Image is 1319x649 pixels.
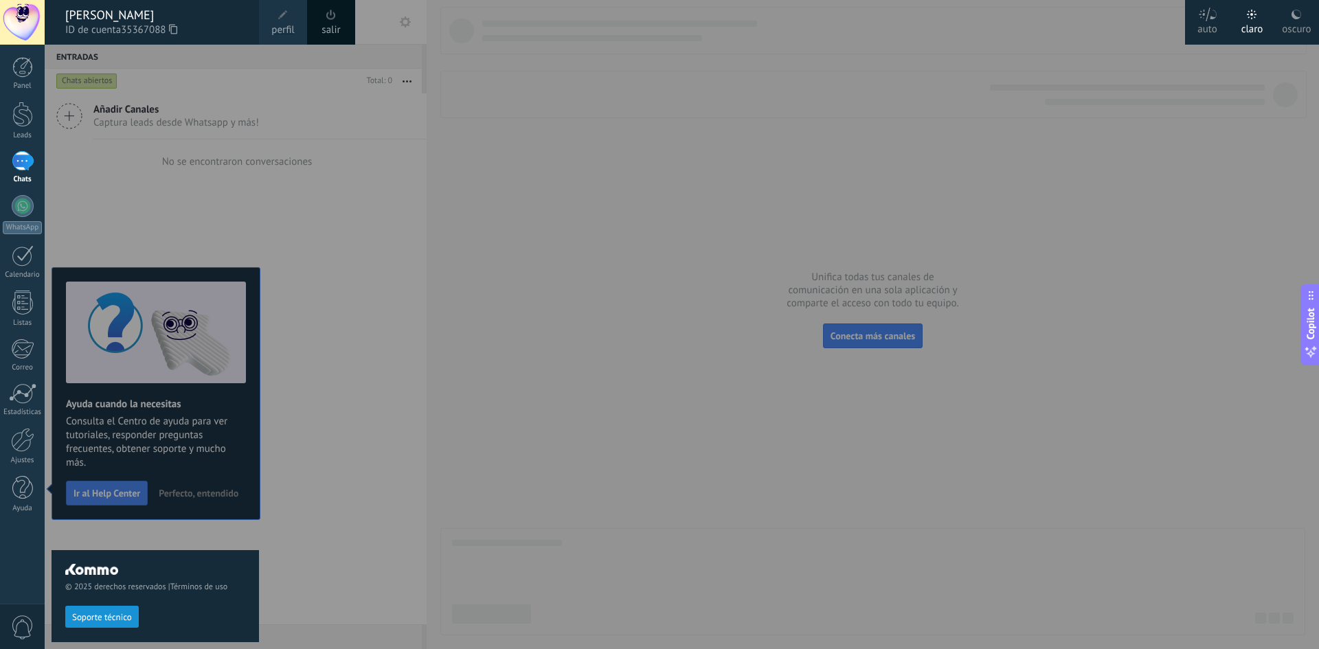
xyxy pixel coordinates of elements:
[65,8,245,23] div: [PERSON_NAME]
[322,23,340,38] a: salir
[3,271,43,280] div: Calendario
[121,23,177,38] span: 35367088
[3,408,43,417] div: Estadísticas
[65,611,139,622] a: Soporte técnico
[3,131,43,140] div: Leads
[65,606,139,628] button: Soporte técnico
[271,23,294,38] span: perfil
[65,582,245,592] span: © 2025 derechos reservados |
[3,456,43,465] div: Ajustes
[1282,9,1311,45] div: oscuro
[3,363,43,372] div: Correo
[3,175,43,184] div: Chats
[3,319,43,328] div: Listas
[3,82,43,91] div: Panel
[1304,308,1318,339] span: Copilot
[1197,9,1217,45] div: auto
[3,221,42,234] div: WhatsApp
[1241,9,1263,45] div: claro
[72,613,132,622] span: Soporte técnico
[170,582,227,592] a: Términos de uso
[3,504,43,513] div: Ayuda
[65,23,245,38] span: ID de cuenta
